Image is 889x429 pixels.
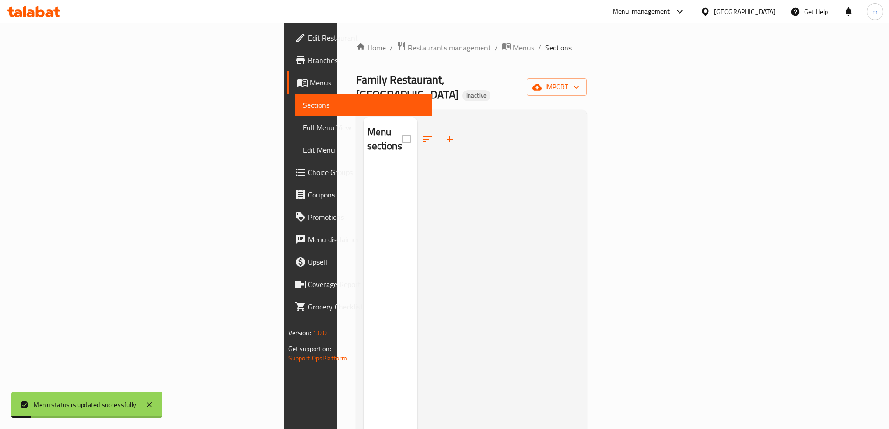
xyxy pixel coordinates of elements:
nav: Menu sections [364,162,418,169]
a: Menu disclaimer [287,228,432,251]
span: Grocery Checklist [308,301,425,312]
a: Promotions [287,206,432,228]
span: import [534,81,579,93]
span: Promotions [308,211,425,223]
a: Menus [287,71,432,94]
a: Edit Menu [295,139,432,161]
span: Inactive [462,91,490,99]
div: Menu status is updated successfully [34,400,136,410]
span: 1.0.0 [313,327,327,339]
span: Menus [310,77,425,88]
a: Edit Restaurant [287,27,432,49]
span: Family Restaurant, [GEOGRAPHIC_DATA] [356,69,459,105]
span: Restaurants management [408,42,491,53]
div: [GEOGRAPHIC_DATA] [714,7,776,17]
a: Full Menu View [295,116,432,139]
button: Add section [439,128,461,150]
span: Coverage Report [308,279,425,290]
a: Grocery Checklist [287,295,432,318]
span: Menus [513,42,534,53]
a: Upsell [287,251,432,273]
a: Coupons [287,183,432,206]
a: Sections [295,94,432,116]
span: Coupons [308,189,425,200]
a: Restaurants management [397,42,491,54]
div: Menu-management [613,6,670,17]
div: Inactive [462,90,490,101]
button: import [527,78,587,96]
span: m [872,7,878,17]
nav: breadcrumb [356,42,587,54]
span: Sections [545,42,572,53]
span: Menu disclaimer [308,234,425,245]
span: Sections [303,99,425,111]
a: Branches [287,49,432,71]
span: Choice Groups [308,167,425,178]
li: / [495,42,498,53]
span: Version: [288,327,311,339]
span: Edit Restaurant [308,32,425,43]
span: Full Menu View [303,122,425,133]
a: Coverage Report [287,273,432,295]
span: Get support on: [288,343,331,355]
li: / [538,42,541,53]
span: Edit Menu [303,144,425,155]
a: Support.OpsPlatform [288,352,348,364]
a: Choice Groups [287,161,432,183]
a: Menus [502,42,534,54]
span: Branches [308,55,425,66]
span: Upsell [308,256,425,267]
